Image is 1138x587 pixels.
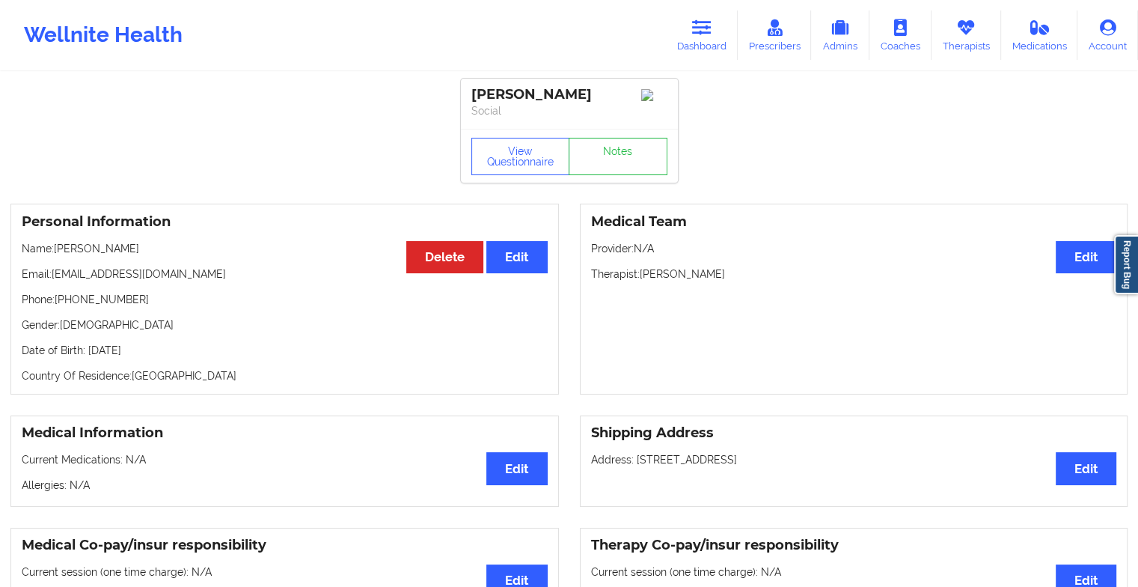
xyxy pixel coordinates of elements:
a: Report Bug [1114,235,1138,294]
h3: Personal Information [22,213,548,231]
p: Social [471,103,667,118]
button: View Questionnaire [471,138,570,175]
p: Address: [STREET_ADDRESS] [591,452,1117,467]
a: Medications [1001,10,1078,60]
button: Edit [1056,452,1116,484]
p: Current session (one time charge): N/A [591,565,1117,580]
p: Email: [EMAIL_ADDRESS][DOMAIN_NAME] [22,267,548,282]
p: Allergies: N/A [22,478,548,493]
h3: Medical Information [22,425,548,442]
p: Date of Birth: [DATE] [22,343,548,358]
a: Account [1077,10,1138,60]
p: Name: [PERSON_NAME] [22,241,548,256]
p: Provider: N/A [591,241,1117,256]
a: Dashboard [666,10,738,60]
a: Therapists [931,10,1001,60]
button: Edit [486,452,547,484]
a: Prescribers [738,10,812,60]
div: [PERSON_NAME] [471,86,667,103]
p: Current Medications: N/A [22,452,548,467]
button: Edit [1056,241,1116,273]
img: Image%2Fplaceholer-image.png [641,89,667,101]
p: Current session (one time charge): N/A [22,565,548,580]
a: Coaches [869,10,931,60]
button: Edit [486,241,547,273]
h3: Medical Co-pay/insur responsibility [22,537,548,554]
h3: Therapy Co-pay/insur responsibility [591,537,1117,554]
h3: Shipping Address [591,425,1117,442]
a: Admins [811,10,869,60]
p: Gender: [DEMOGRAPHIC_DATA] [22,317,548,332]
a: Notes [569,138,667,175]
p: Therapist: [PERSON_NAME] [591,267,1117,282]
h3: Medical Team [591,213,1117,231]
p: Country Of Residence: [GEOGRAPHIC_DATA] [22,368,548,383]
p: Phone: [PHONE_NUMBER] [22,292,548,307]
button: Delete [406,241,483,273]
